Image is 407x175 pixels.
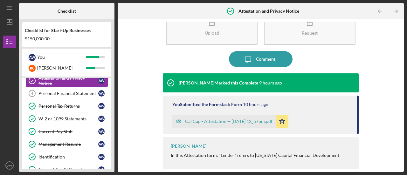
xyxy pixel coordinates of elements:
[259,80,282,85] time: 2025-10-01 17:56
[38,167,98,172] div: Current Credit Report
[98,154,105,160] div: A W
[38,91,98,96] div: Personal Financial Statement
[172,102,242,107] div: You Submitted the Formstack Form
[98,128,105,135] div: A W
[256,51,275,67] div: Comment
[25,28,109,33] div: Checklist for Start-Up Businesses
[38,142,98,147] div: Management Resume
[243,102,268,107] time: 2025-10-01 16:57
[25,74,108,87] a: Attestation and Privacy NoticeAW
[25,125,108,138] a: Current Pay StubAW
[264,8,355,45] button: Request
[25,87,108,100] a: 4Personal Financial StatementAW
[38,154,98,159] div: Identification
[98,103,105,109] div: A W
[98,166,105,173] div: A W
[25,36,109,41] div: $150,000.00
[98,116,105,122] div: A W
[25,112,108,125] a: W-2 or 1099 StatementsAW
[171,144,206,149] div: [PERSON_NAME]
[58,9,76,14] b: Checklist
[37,63,86,73] div: [PERSON_NAME]
[229,51,293,67] button: Comment
[98,141,105,147] div: A W
[98,90,105,97] div: A W
[238,9,299,14] b: Attestation and Privacy Notice
[25,151,108,163] a: IdentificationAW
[25,100,108,112] a: Personal Tax ReturnsAW
[37,52,86,63] div: You
[185,119,272,124] div: Cal Cap - Attestation -- [DATE] 12_57pm.pdf
[7,164,12,167] text: AW
[38,104,98,109] div: Personal Tax Returns
[302,30,318,35] div: Request
[179,80,258,85] div: [PERSON_NAME] Marked this Complete
[25,138,108,151] a: Management ResumeAW
[3,159,16,172] button: AW
[38,116,98,121] div: W-2 or 1099 Statements
[166,8,258,45] button: Upload
[38,76,98,86] div: Attestation and Privacy Notice
[29,54,36,61] div: A W
[31,91,33,95] tspan: 4
[205,30,219,35] div: Upload
[29,65,36,72] div: R C
[172,115,288,128] button: Cal Cap - Attestation -- [DATE] 12_57pm.pdf
[38,129,98,134] div: Current Pay Stub
[98,77,105,84] div: A W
